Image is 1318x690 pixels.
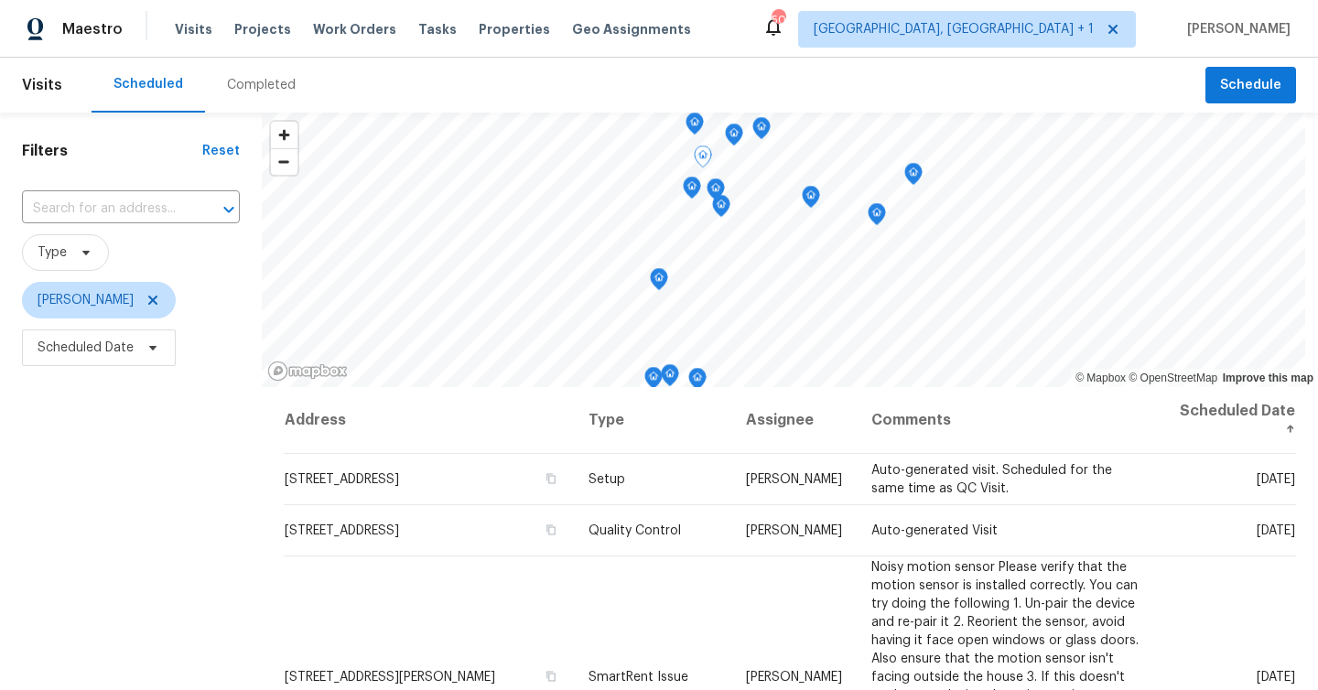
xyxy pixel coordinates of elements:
th: Comments [857,387,1161,454]
span: Type [38,243,67,262]
button: Open [216,197,242,222]
th: Address [284,387,574,454]
span: SmartRent Issue [589,670,688,683]
button: Schedule [1205,67,1296,104]
div: Map marker [802,186,820,214]
button: Zoom in [271,122,297,148]
span: Maestro [62,20,123,38]
div: Map marker [904,163,923,191]
div: Scheduled [113,75,183,93]
button: Copy Address [543,470,559,487]
span: Projects [234,20,291,38]
span: Scheduled Date [38,339,134,357]
span: [STREET_ADDRESS][PERSON_NAME] [285,670,495,683]
span: [DATE] [1257,670,1295,683]
th: Scheduled Date ↑ [1161,387,1296,454]
div: Map marker [644,367,663,395]
div: Map marker [752,117,771,146]
span: [PERSON_NAME] [1180,20,1291,38]
span: Geo Assignments [572,20,691,38]
span: Zoom out [271,149,297,175]
span: Visits [22,65,62,105]
span: [STREET_ADDRESS] [285,524,399,537]
button: Copy Address [543,522,559,538]
span: Properties [479,20,550,38]
div: Map marker [868,203,886,232]
span: Setup [589,473,625,486]
a: Mapbox [1075,372,1126,384]
span: [PERSON_NAME] [746,473,842,486]
span: Tasks [418,23,457,36]
span: [GEOGRAPHIC_DATA], [GEOGRAPHIC_DATA] + 1 [814,20,1094,38]
a: Mapbox homepage [267,361,348,382]
span: Auto-generated Visit [871,524,998,537]
span: Quality Control [589,524,681,537]
span: [STREET_ADDRESS] [285,473,399,486]
th: Assignee [731,387,857,454]
th: Type [574,387,731,454]
span: [DATE] [1257,473,1295,486]
div: Map marker [725,124,743,152]
span: [PERSON_NAME] [38,291,134,309]
span: Schedule [1220,74,1281,97]
span: Work Orders [313,20,396,38]
div: Map marker [707,178,725,207]
div: Map marker [712,195,730,223]
div: Map marker [683,177,701,205]
div: Map marker [686,113,704,141]
canvas: Map [262,113,1305,387]
input: Search for an address... [22,195,189,223]
a: OpenStreetMap [1129,372,1217,384]
div: 50 [772,11,784,29]
button: Zoom out [271,148,297,175]
div: Map marker [650,268,668,296]
h1: Filters [22,142,202,160]
button: Copy Address [543,667,559,684]
div: Map marker [688,368,707,396]
div: Map marker [694,146,712,174]
span: [DATE] [1257,524,1295,537]
a: Improve this map [1223,372,1313,384]
div: Completed [227,76,296,94]
div: Reset [202,142,240,160]
span: Visits [175,20,212,38]
div: Map marker [661,364,679,393]
span: Auto-generated visit. Scheduled for the same time as QC Visit. [871,464,1112,495]
span: [PERSON_NAME] [746,670,842,683]
span: [PERSON_NAME] [746,524,842,537]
